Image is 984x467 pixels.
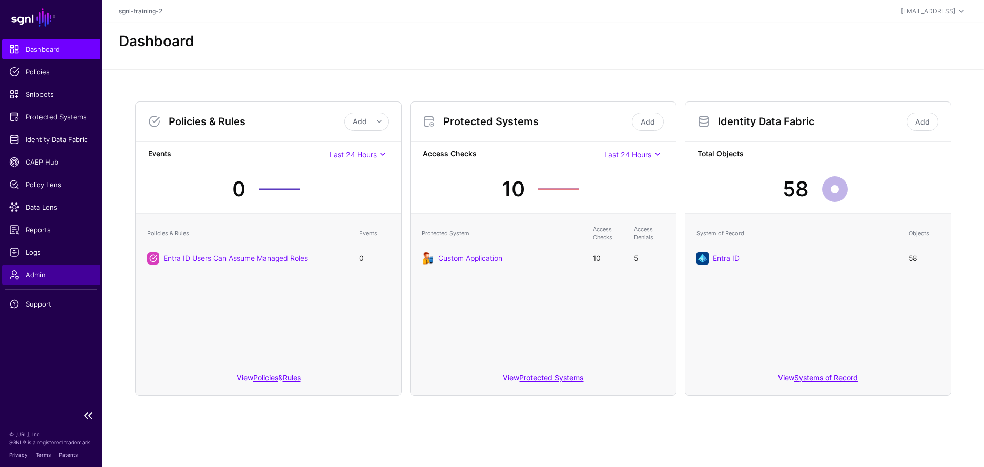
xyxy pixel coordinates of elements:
[713,254,740,262] a: Entra ID
[163,254,308,262] a: Entra ID Users Can Assume Managed Roles
[2,219,100,240] a: Reports
[691,220,904,247] th: System of Record
[2,39,100,59] a: Dashboard
[696,252,709,265] img: svg+xml;base64,PHN2ZyB3aWR0aD0iNjQiIGhlaWdodD0iNjQiIHZpZXdCb3g9IjAgMCA2NCA2NCIgZmlsbD0ibm9uZSIgeG...
[604,150,651,159] span: Last 24 Hours
[904,247,945,270] td: 58
[502,174,525,205] div: 10
[119,33,194,50] h2: Dashboard
[2,242,100,262] a: Logs
[783,174,809,205] div: 58
[9,438,93,446] p: SGNL® is a registered trademark
[9,430,93,438] p: © [URL], Inc
[588,220,629,247] th: Access Checks
[417,220,588,247] th: Protected System
[253,373,278,382] a: Policies
[2,174,100,195] a: Policy Lens
[2,197,100,217] a: Data Lens
[283,373,301,382] a: Rules
[9,202,93,212] span: Data Lens
[9,179,93,190] span: Policy Lens
[169,115,344,128] h3: Policies & Rules
[36,452,51,458] a: Terms
[9,299,93,309] span: Support
[9,44,93,54] span: Dashboard
[9,134,93,145] span: Identity Data Fabric
[142,220,354,247] th: Policies & Rules
[148,148,330,161] strong: Events
[2,107,100,127] a: Protected Systems
[2,62,100,82] a: Policies
[9,452,28,458] a: Privacy
[354,247,395,270] td: 0
[698,148,938,161] strong: Total Objects
[59,452,78,458] a: Patents
[353,117,367,126] span: Add
[632,113,664,131] a: Add
[422,252,434,265] img: svg+xml;base64,PHN2ZyB3aWR0aD0iOTgiIGhlaWdodD0iMTIyIiB2aWV3Qm94PSIwIDAgOTggMTIyIiBmaWxsPSJub25lIi...
[9,67,93,77] span: Policies
[6,6,96,29] a: SGNL
[629,220,670,247] th: Access Denials
[519,373,583,382] a: Protected Systems
[438,254,502,262] a: Custom Application
[901,7,955,16] div: [EMAIL_ADDRESS]
[9,112,93,122] span: Protected Systems
[9,247,93,257] span: Logs
[629,247,670,270] td: 5
[9,225,93,235] span: Reports
[411,366,676,395] div: View
[443,115,630,128] h3: Protected Systems
[794,373,858,382] a: Systems of Record
[9,157,93,167] span: CAEP Hub
[119,7,162,15] a: sgnl-training-2
[9,89,93,99] span: Snippets
[136,366,401,395] div: View &
[232,174,245,205] div: 0
[2,129,100,150] a: Identity Data Fabric
[423,148,604,161] strong: Access Checks
[718,115,905,128] h3: Identity Data Fabric
[354,220,395,247] th: Events
[685,366,951,395] div: View
[904,220,945,247] th: Objects
[2,152,100,172] a: CAEP Hub
[2,265,100,285] a: Admin
[9,270,93,280] span: Admin
[330,150,377,159] span: Last 24 Hours
[907,113,938,131] a: Add
[2,84,100,105] a: Snippets
[588,247,629,270] td: 10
